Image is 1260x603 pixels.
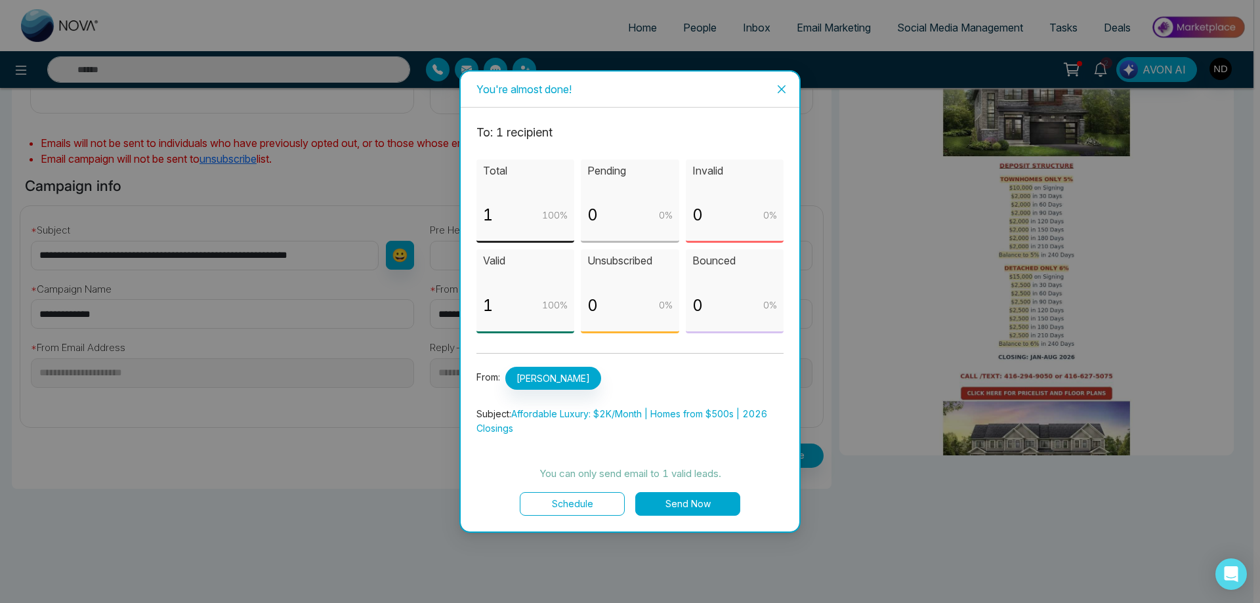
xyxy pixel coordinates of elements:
[476,123,784,142] p: To: 1 recipient
[505,367,601,390] span: [PERSON_NAME]
[692,253,777,269] p: Bounced
[476,82,784,96] div: You're almost done!
[776,84,787,94] span: close
[587,293,598,318] p: 0
[692,203,703,228] p: 0
[587,253,672,269] p: Unsubscribed
[542,298,568,312] p: 100 %
[483,203,493,228] p: 1
[692,293,703,318] p: 0
[692,163,777,179] p: Invalid
[587,163,672,179] p: Pending
[763,298,777,312] p: 0 %
[659,208,673,222] p: 0 %
[520,492,625,516] button: Schedule
[483,293,493,318] p: 1
[764,72,799,107] button: Close
[476,367,784,390] p: From:
[483,253,568,269] p: Valid
[476,466,784,482] p: You can only send email to 1 valid leads.
[587,203,598,228] p: 0
[476,407,784,436] p: Subject:
[476,408,767,434] span: Affordable Luxury: $2K/Month | Homes from $500s | 2026 Closings
[542,208,568,222] p: 100 %
[763,208,777,222] p: 0 %
[483,163,568,179] p: Total
[635,492,740,516] button: Send Now
[659,298,673,312] p: 0 %
[1215,558,1247,590] div: Open Intercom Messenger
